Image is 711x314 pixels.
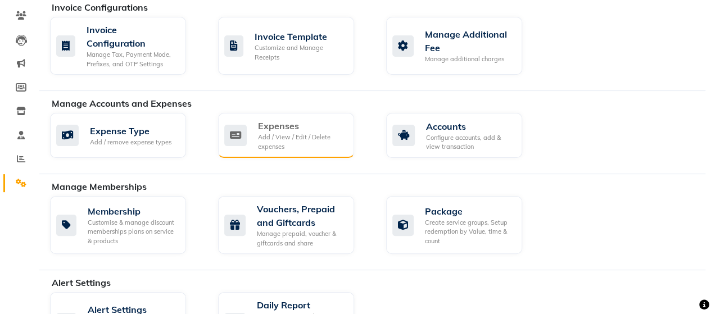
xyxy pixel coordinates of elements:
a: PackageCreate service groups, Setup redemption by Value, time & count [386,196,537,254]
div: Expense Type [90,124,171,138]
a: Invoice TemplateCustomize and Manage Receipts [218,17,369,75]
a: ExpensesAdd / View / Edit / Delete expenses [218,113,369,158]
a: MembershipCustomise & manage discount memberships plans on service & products [50,196,201,254]
div: Add / remove expense types [90,138,171,147]
div: Customise & manage discount memberships plans on service & products [88,218,177,246]
div: Invoice Template [255,30,345,43]
div: Customize and Manage Receipts [255,43,345,62]
div: Add / View / Edit / Delete expenses [258,133,345,151]
a: Manage Additional FeeManage additional charges [386,17,537,75]
a: Expense TypeAdd / remove expense types [50,113,201,158]
div: Expenses [258,119,345,133]
div: Membership [88,204,177,218]
div: Manage Tax, Payment Mode, Prefixes, and OTP Settings [87,50,177,69]
div: Manage Additional Fee [425,28,513,54]
div: Manage prepaid, voucher & giftcards and share [257,229,345,248]
div: Accounts [426,120,513,133]
a: Invoice ConfigurationManage Tax, Payment Mode, Prefixes, and OTP Settings [50,17,201,75]
div: Manage additional charges [425,54,513,64]
div: Create service groups, Setup redemption by Value, time & count [425,218,513,246]
div: Package [425,204,513,218]
div: Vouchers, Prepaid and Giftcards [257,202,345,229]
div: Daily Report [257,298,345,312]
a: Vouchers, Prepaid and GiftcardsManage prepaid, voucher & giftcards and share [218,196,369,254]
div: Configure accounts, add & view transaction [426,133,513,152]
a: AccountsConfigure accounts, add & view transaction [386,113,537,158]
div: Invoice Configuration [87,23,177,50]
